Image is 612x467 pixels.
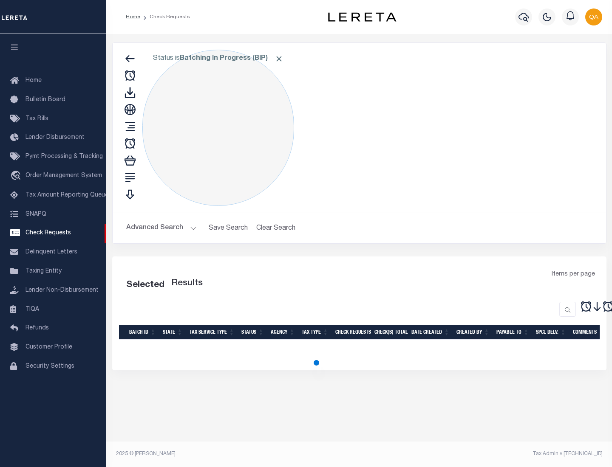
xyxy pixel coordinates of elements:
[371,325,408,340] th: Check(s) Total
[180,55,283,62] b: Batching In Progress (BIP)
[365,450,603,458] div: Tax Admin v.[TECHNICAL_ID]
[140,13,190,21] li: Check Requests
[204,220,253,236] button: Save Search
[328,12,396,22] img: logo-dark.svg
[253,220,299,236] button: Clear Search
[275,54,283,63] span: Click to Remove
[453,325,493,340] th: Created By
[25,116,48,122] span: Tax Bills
[569,325,608,340] th: Comments
[25,78,42,84] span: Home
[408,325,453,340] th: Date Created
[25,192,108,198] span: Tax Amount Reporting Queue
[533,325,569,340] th: Spcl Delv.
[25,249,77,255] span: Delinquent Letters
[25,363,74,369] span: Security Settings
[171,277,203,290] label: Results
[126,325,159,340] th: Batch Id
[25,287,99,293] span: Lender Non-Disbursement
[238,325,267,340] th: Status
[186,325,238,340] th: Tax Service Type
[159,325,186,340] th: State
[25,97,65,103] span: Bulletin Board
[126,14,140,20] a: Home
[142,50,294,206] div: Click to Edit
[110,450,360,458] div: 2025 © [PERSON_NAME].
[10,171,24,182] i: travel_explore
[126,220,197,236] button: Advanced Search
[25,268,62,274] span: Taxing Entity
[126,279,164,292] div: Selected
[25,211,46,217] span: SNAPQ
[25,154,103,160] span: Pymt Processing & Tracking
[493,325,533,340] th: Payable To
[25,325,49,331] span: Refunds
[332,325,371,340] th: Check Requests
[552,270,595,279] span: Items per page
[25,230,71,236] span: Check Requests
[25,344,72,350] span: Customer Profile
[298,325,332,340] th: Tax Type
[267,325,298,340] th: Agency
[25,173,102,179] span: Order Management System
[25,306,39,312] span: TIQA
[585,8,602,25] img: svg+xml;base64,PHN2ZyB4bWxucz0iaHR0cDovL3d3dy53My5vcmcvMjAwMC9zdmciIHBvaW50ZXItZXZlbnRzPSJub25lIi...
[25,135,85,141] span: Lender Disbursement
